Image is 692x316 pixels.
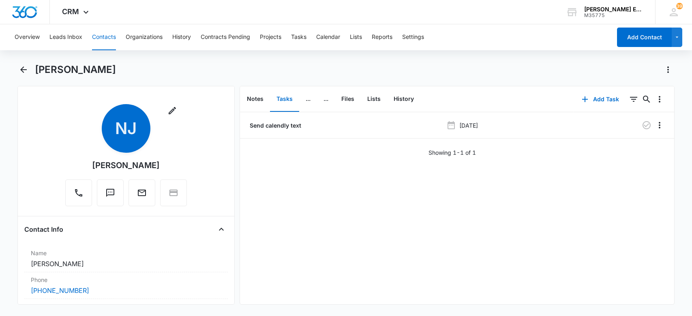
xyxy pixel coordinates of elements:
[248,121,301,130] a: Send calendly text
[676,3,683,9] span: 39
[361,87,387,112] button: Lists
[640,93,653,106] button: Search...
[627,93,640,106] button: Filters
[24,246,228,272] div: Name[PERSON_NAME]
[129,192,155,199] a: Email
[260,24,281,50] button: Projects
[335,87,361,112] button: Files
[31,286,89,295] a: [PHONE_NUMBER]
[387,87,420,112] button: History
[24,224,63,234] h4: Contact Info
[428,148,476,157] p: Showing 1-1 of 1
[17,63,30,76] button: Back
[35,64,116,76] h1: [PERSON_NAME]
[172,24,191,50] button: History
[129,179,155,206] button: Email
[291,24,306,50] button: Tasks
[299,87,317,112] button: ...
[676,3,683,9] div: notifications count
[24,272,228,299] div: Phone[PHONE_NUMBER]
[584,6,643,13] div: account name
[270,87,299,112] button: Tasks
[372,24,392,50] button: Reports
[584,13,643,18] div: account id
[126,24,163,50] button: Organizations
[92,24,116,50] button: Contacts
[97,192,124,199] a: Text
[65,179,92,206] button: Call
[316,24,340,50] button: Calendar
[31,302,222,311] label: Email
[574,90,627,109] button: Add Task
[31,249,222,257] label: Name
[97,179,124,206] button: Text
[62,7,79,16] span: CRM
[317,87,335,112] button: ...
[240,87,270,112] button: Notes
[402,24,424,50] button: Settings
[15,24,40,50] button: Overview
[350,24,362,50] button: Lists
[653,93,666,106] button: Overflow Menu
[653,119,666,132] button: Overflow Menu
[617,28,672,47] button: Add Contact
[102,104,150,153] span: NJ
[31,275,222,284] label: Phone
[201,24,250,50] button: Contracts Pending
[31,259,222,269] dd: [PERSON_NAME]
[65,192,92,199] a: Call
[459,121,478,130] p: [DATE]
[92,159,160,171] div: [PERSON_NAME]
[662,63,675,76] button: Actions
[215,223,228,236] button: Close
[49,24,82,50] button: Leads Inbox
